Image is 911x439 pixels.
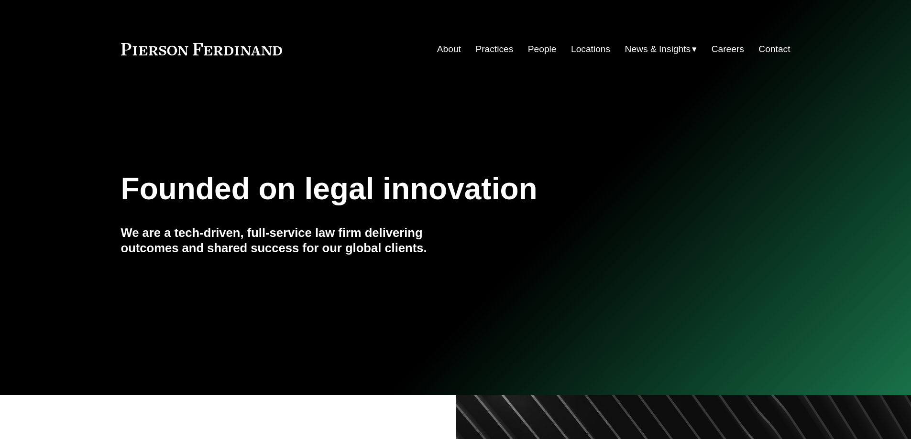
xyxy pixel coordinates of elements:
span: News & Insights [625,41,691,58]
a: folder dropdown [625,40,697,58]
h1: Founded on legal innovation [121,171,679,206]
a: Practices [475,40,513,58]
a: About [437,40,461,58]
a: Careers [712,40,744,58]
a: Locations [571,40,610,58]
a: People [528,40,557,58]
h4: We are a tech-driven, full-service law firm delivering outcomes and shared success for our global... [121,225,456,256]
a: Contact [758,40,790,58]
